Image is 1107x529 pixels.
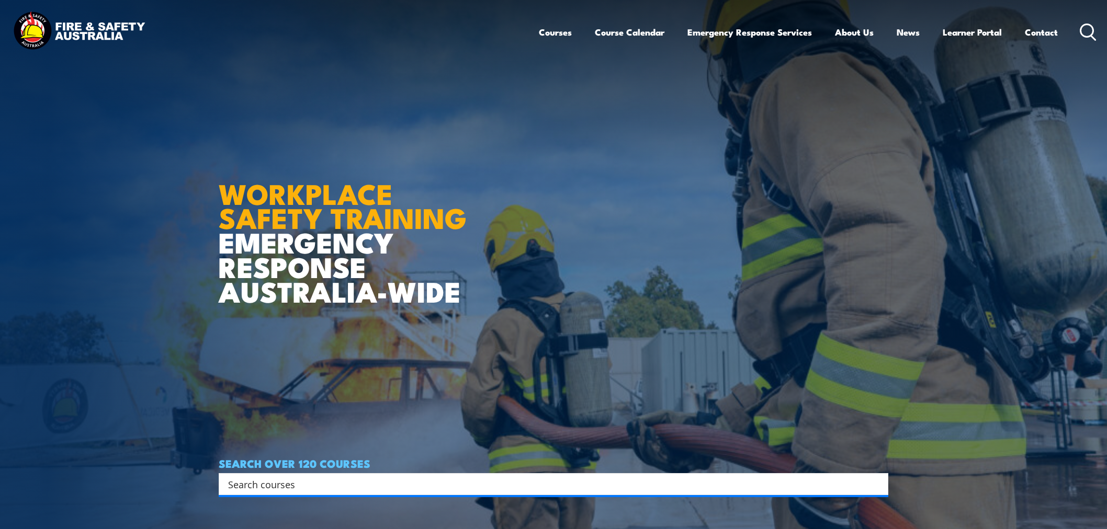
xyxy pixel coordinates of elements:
[219,155,475,303] h1: EMERGENCY RESPONSE AUSTRALIA-WIDE
[219,457,888,469] h4: SEARCH OVER 120 COURSES
[219,171,467,239] strong: WORKPLACE SAFETY TRAINING
[539,18,572,46] a: Courses
[870,477,885,491] button: Search magnifier button
[1025,18,1058,46] a: Contact
[595,18,664,46] a: Course Calendar
[687,18,812,46] a: Emergency Response Services
[835,18,874,46] a: About Us
[230,477,867,491] form: Search form
[897,18,920,46] a: News
[943,18,1002,46] a: Learner Portal
[228,476,865,492] input: Search input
